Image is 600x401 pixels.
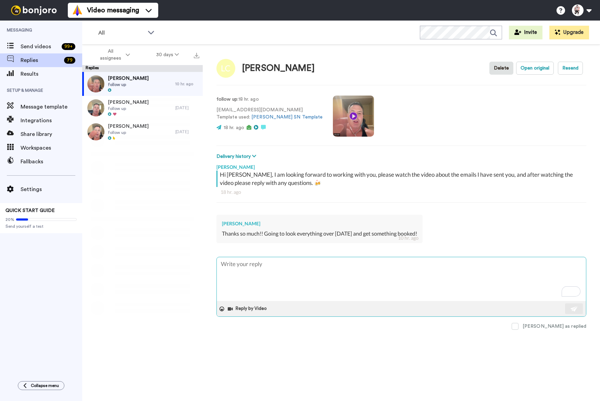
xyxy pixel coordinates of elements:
[21,185,82,193] span: Settings
[97,48,124,62] span: All assignees
[82,120,203,144] a: [PERSON_NAME]follow up[DATE]
[21,158,82,166] span: Fallbacks
[143,49,192,61] button: 30 days
[558,62,583,75] button: Resend
[175,81,199,87] div: 10 hr. ago
[18,381,64,390] button: Collapse menu
[571,306,578,312] img: send-white.svg
[21,116,82,125] span: Integrations
[192,50,201,60] button: Export all results that match these filters now.
[216,153,258,160] button: Delivery history
[175,129,199,135] div: [DATE]
[87,123,104,140] img: 73677bc3-6b20-4af4-876f-6d28371b061e-thumb.jpg
[175,105,199,111] div: [DATE]
[224,125,244,130] span: 18 hr. ago
[222,230,417,238] div: Thanks so much!! Going to look everything over [DATE] and get something booked!
[216,106,323,121] p: [EMAIL_ADDRESS][DOMAIN_NAME] Template used:
[221,189,582,196] div: 18 hr. ago
[222,220,417,227] div: [PERSON_NAME]
[220,171,585,187] div: Hi [PERSON_NAME], I am looking forward to working with you, please watch the video about the emai...
[516,62,554,75] button: Open original
[21,130,82,138] span: Share library
[21,70,82,78] span: Results
[62,43,75,50] div: 99 +
[82,96,203,120] a: [PERSON_NAME]follow up[DATE]
[227,304,269,314] button: Reply by Video
[5,224,77,229] span: Send yourself a test
[549,26,589,39] button: Upgrade
[64,57,75,64] div: 79
[398,235,418,241] div: 10 hr. ago
[216,160,586,171] div: [PERSON_NAME]
[216,96,323,103] p: : 18 hr. ago
[21,103,82,111] span: Message template
[523,323,586,330] div: [PERSON_NAME] as replied
[108,82,149,87] span: follow up
[8,5,60,15] img: bj-logo-header-white.svg
[509,26,542,39] button: Invite
[108,130,149,135] span: follow up
[108,99,149,106] span: [PERSON_NAME]
[5,208,55,213] span: QUICK START GUIDE
[98,29,144,37] span: All
[82,72,203,96] a: [PERSON_NAME]follow up10 hr. ago
[216,59,235,78] img: Image of Leah Christie
[87,5,139,15] span: Video messaging
[5,217,14,222] span: 20%
[87,99,104,116] img: 72266a80-b5f2-46a2-bec4-52d1667a4c03-thumb.jpg
[82,65,203,72] div: Replies
[194,53,199,58] img: export.svg
[108,75,149,82] span: [PERSON_NAME]
[251,115,323,120] a: [PERSON_NAME] SN Template
[216,97,237,102] strong: follow up
[242,63,315,73] div: [PERSON_NAME]
[217,257,586,301] textarea: To enrich screen reader interactions, please activate Accessibility in Grammarly extension settings
[84,45,143,64] button: All assignees
[108,106,149,111] span: follow up
[72,5,83,16] img: vm-color.svg
[489,62,513,75] button: Delete
[87,75,104,92] img: 3331f91f-af16-44b1-a0a7-ebc935a36289-thumb.jpg
[21,42,59,51] span: Send videos
[108,123,149,130] span: [PERSON_NAME]
[21,56,61,64] span: Replies
[21,144,82,152] span: Workspaces
[31,383,59,388] span: Collapse menu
